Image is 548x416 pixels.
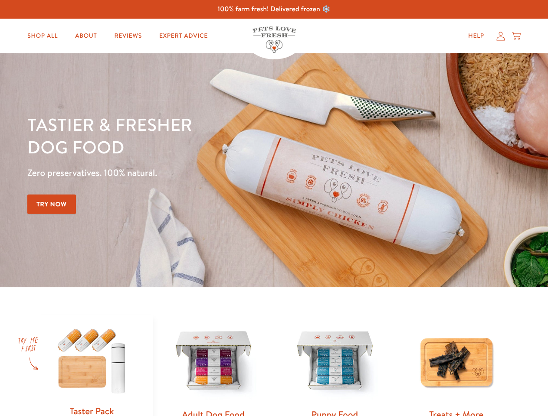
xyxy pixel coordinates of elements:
a: Expert Advice [152,27,215,45]
img: Pets Love Fresh [253,26,296,53]
h1: Tastier & fresher dog food [27,113,356,158]
p: Zero preservatives. 100% natural. [27,165,356,181]
a: Reviews [107,27,148,45]
a: Help [461,27,491,45]
a: Try Now [27,195,76,214]
a: About [68,27,104,45]
a: Shop All [20,27,65,45]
